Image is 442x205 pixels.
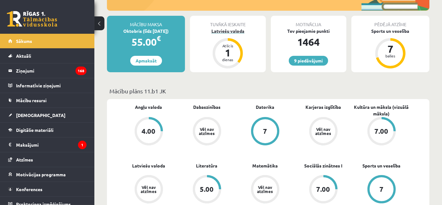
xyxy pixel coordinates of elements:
[256,185,274,193] div: Vēl nav atzīmes
[16,127,53,133] span: Digitālie materiāli
[16,186,42,192] span: Konferences
[190,28,266,69] a: Latviešu valoda Atlicis 1 dienas
[130,56,162,66] a: Apmaksāt
[362,162,400,169] a: Sports un veselība
[140,185,158,193] div: Vēl nav atzīmes
[304,162,342,169] a: Sociālās zinātnes I
[305,104,341,110] a: Karjeras izglītība
[16,97,47,103] span: Mācību resursi
[351,28,429,34] div: Sports un veselība
[7,11,57,27] a: Rīgas 1. Tālmācības vidusskola
[271,34,346,50] div: 1464
[107,28,185,34] div: Oktobris (līdz [DATE])
[271,16,346,28] div: Motivācija
[16,78,87,93] legend: Informatīvie ziņojumi
[16,53,31,59] span: Aktuāli
[252,162,278,169] a: Matemātika
[8,138,87,152] a: Maksājumi1
[351,28,429,69] a: Sports un veselība 7 balles
[218,48,237,58] div: 1
[120,175,178,205] a: Vēl nav atzīmes
[16,138,87,152] legend: Maksājumi
[190,28,266,34] div: Latviešu valoda
[236,117,294,147] a: 7
[142,128,156,135] div: 4.00
[8,152,87,167] a: Atzīmes
[352,175,411,205] a: 7
[218,58,237,61] div: dienas
[8,63,87,78] a: Ziņojumi168
[200,186,214,193] div: 5.00
[78,141,87,149] i: 1
[315,127,332,135] div: Vēl nav atzīmes
[196,162,218,169] a: Literatūra
[16,38,32,44] span: Sākums
[271,28,346,34] div: Tev pieejamie punkti
[8,182,87,196] a: Konferences
[352,117,411,147] a: 7.00
[8,108,87,122] a: [DEMOGRAPHIC_DATA]
[132,162,165,169] a: Latviešu valoda
[294,175,352,205] a: 7.00
[8,78,87,93] a: Informatīvie ziņojumi
[379,186,383,193] div: 7
[294,117,352,147] a: Vēl nav atzīmes
[178,117,236,147] a: Vēl nav atzīmes
[16,63,87,78] legend: Ziņojumi
[190,16,266,28] div: Tuvākā ieskaite
[236,175,294,205] a: Vēl nav atzīmes
[316,186,330,193] div: 7.00
[198,127,216,135] div: Vēl nav atzīmes
[76,67,87,75] i: 168
[256,104,274,110] a: Datorika
[375,128,389,135] div: 7.00
[8,49,87,63] a: Aktuāli
[16,172,66,177] span: Motivācijas programma
[381,44,400,54] div: 7
[16,112,65,118] span: [DEMOGRAPHIC_DATA]
[157,34,161,43] span: €
[8,167,87,182] a: Motivācijas programma
[289,56,328,66] a: 9 piedāvājumi
[263,128,267,135] div: 7
[8,34,87,48] a: Sākums
[109,87,427,95] p: Mācību plāns 11.b1 JK
[351,16,429,28] div: Pēdējā atzīme
[16,157,33,162] span: Atzīmes
[135,104,162,110] a: Angļu valoda
[218,44,237,48] div: Atlicis
[120,117,178,147] a: 4.00
[107,34,185,50] div: 55.00
[352,104,411,117] a: Kultūra un māksla (vizuālā māksla)
[8,123,87,137] a: Digitālie materiāli
[178,175,236,205] a: 5.00
[8,93,87,108] a: Mācību resursi
[381,54,400,58] div: balles
[107,16,185,28] div: Mācību maksa
[193,104,221,110] a: Dabaszinības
